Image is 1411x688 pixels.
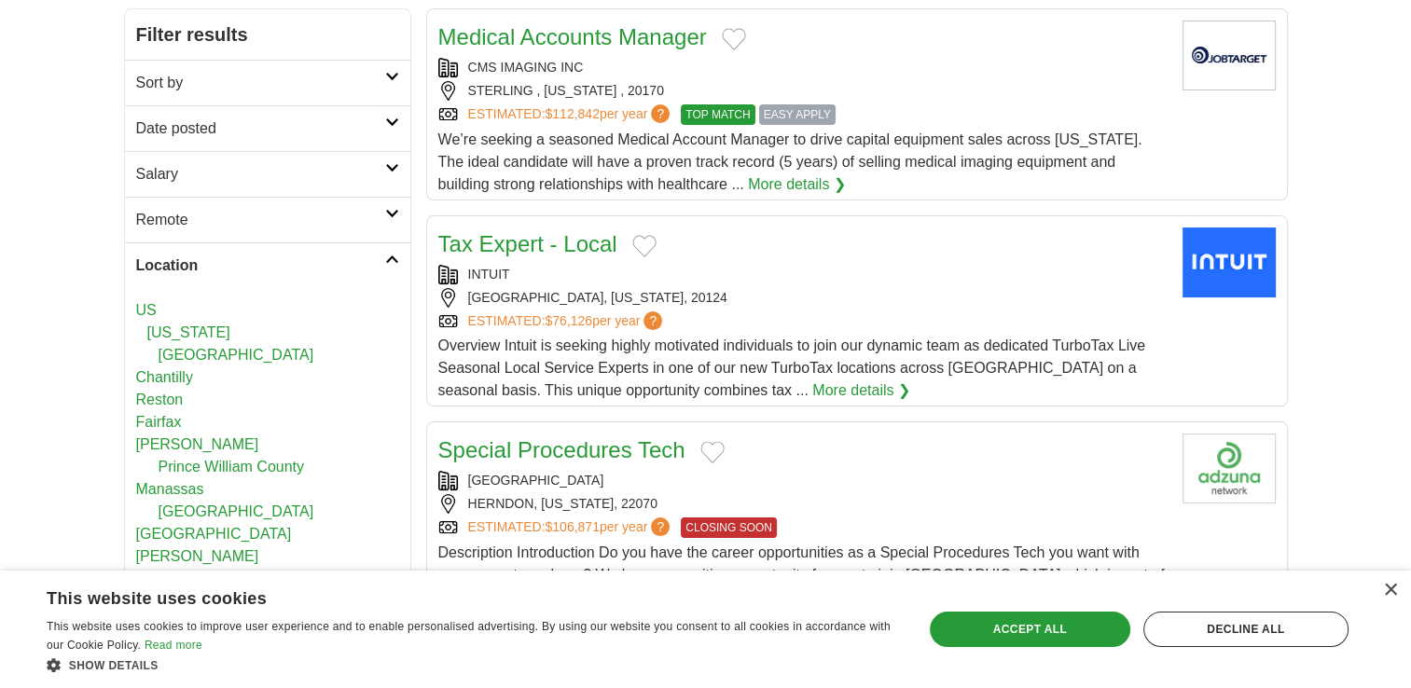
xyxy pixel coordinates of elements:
a: Remote [125,197,410,242]
a: Fairfax [136,414,182,430]
div: [GEOGRAPHIC_DATA] [438,471,1168,490]
a: Date posted [125,105,410,151]
span: CLOSING SOON [681,517,777,538]
span: Description Introduction Do you have the career opportunities as a Special Procedures Tech you wa... [438,544,1165,605]
a: INTUIT [468,267,510,282]
span: TOP MATCH [681,104,754,125]
a: More details ❯ [812,379,910,402]
span: ? [643,311,662,330]
div: Close [1383,584,1397,598]
a: Chantilly [136,369,193,385]
span: Show details [69,659,159,672]
h2: Salary [136,163,385,186]
a: Special Procedures Tech [438,437,685,462]
a: Tax Expert - Local [438,231,617,256]
a: Medical Accounts Manager [438,24,707,49]
span: $106,871 [545,519,599,534]
button: Add to favorite jobs [632,235,657,257]
span: This website uses cookies to improve user experience and to enable personalised advertising. By u... [47,620,891,652]
div: This website uses cookies [47,582,851,610]
h2: Location [136,255,385,277]
a: [PERSON_NAME] [136,436,259,452]
div: Show details [47,655,897,674]
h2: Sort by [136,72,385,94]
a: [GEOGRAPHIC_DATA] [136,526,292,542]
img: Company logo [1183,21,1276,90]
a: ESTIMATED:$106,871per year? [468,517,674,538]
span: ? [651,104,670,123]
a: ESTIMATED:$76,126per year? [468,311,667,331]
span: ? [651,517,670,536]
a: Prince William County [159,459,304,475]
a: Read more, opens a new window [145,639,202,652]
a: Sort by [125,60,410,105]
h2: Filter results [125,9,410,60]
h2: Date posted [136,117,385,140]
span: We’re seeking a seasoned Medical Account Manager to drive capital equipment sales across [US_STAT... [438,131,1142,192]
span: $76,126 [545,313,592,328]
a: [PERSON_NAME] [136,548,259,564]
a: Manassas [136,481,204,497]
div: STERLING , [US_STATE] , 20170 [438,81,1168,101]
a: [US_STATE] [147,324,230,340]
div: HERNDON, [US_STATE], 22070 [438,494,1168,514]
a: US [136,302,157,318]
a: Reston [136,392,184,407]
span: $112,842 [545,106,599,121]
button: Add to favorite jobs [722,28,746,50]
a: [GEOGRAPHIC_DATA] [159,347,314,363]
span: Overview Intuit is seeking highly motivated individuals to join our dynamic team as dedicated Tur... [438,337,1146,398]
img: Intuit logo [1183,227,1276,297]
a: Location [125,242,410,288]
a: ESTIMATED:$112,842per year? [468,104,674,125]
h2: Remote [136,209,385,231]
a: Salary [125,151,410,197]
div: CMS IMAGING INC [438,58,1168,77]
span: EASY APPLY [759,104,836,125]
a: More details ❯ [748,173,846,196]
div: [GEOGRAPHIC_DATA], [US_STATE], 20124 [438,288,1168,308]
div: Decline all [1143,612,1349,647]
button: Add to favorite jobs [700,441,725,463]
div: Accept all [930,612,1130,647]
a: [GEOGRAPHIC_DATA] [159,503,314,519]
img: Company logo [1183,433,1276,503]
